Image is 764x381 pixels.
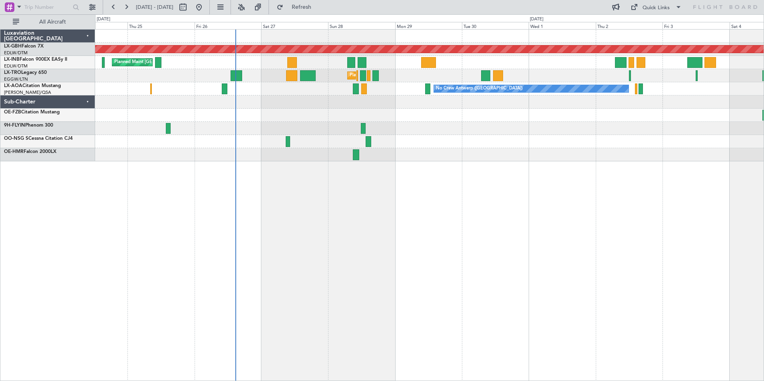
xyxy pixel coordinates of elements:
[4,83,22,88] span: LX-AOA
[127,22,194,29] div: Thu 25
[530,16,543,23] div: [DATE]
[4,50,28,56] a: EDLW/DTM
[4,123,53,128] a: 9H-FLYINPhenom 300
[195,22,261,29] div: Fri 26
[4,123,25,128] span: 9H-FLYIN
[4,44,44,49] a: LX-GBHFalcon 7X
[261,22,328,29] div: Sat 27
[596,22,663,29] div: Thu 2
[529,22,595,29] div: Wed 1
[4,110,60,115] a: OE-FZBCitation Mustang
[4,44,22,49] span: LX-GBH
[24,1,70,13] input: Trip Number
[4,136,28,141] span: OO-NSG S
[9,16,87,28] button: All Aircraft
[350,69,476,81] div: Planned Maint [GEOGRAPHIC_DATA] ([GEOGRAPHIC_DATA])
[4,83,61,88] a: LX-AOACitation Mustang
[4,57,20,62] span: LX-INB
[4,149,24,154] span: OE-HMR
[273,1,321,14] button: Refresh
[21,19,84,25] span: All Aircraft
[462,22,529,29] div: Tue 30
[627,1,686,14] button: Quick Links
[436,83,523,95] div: No Crew Antwerp ([GEOGRAPHIC_DATA])
[285,4,318,10] span: Refresh
[4,70,21,75] span: LX-TRO
[4,57,67,62] a: LX-INBFalcon 900EX EASy II
[97,16,110,23] div: [DATE]
[4,136,73,141] a: OO-NSG SCessna Citation CJ4
[328,22,395,29] div: Sun 28
[4,149,56,154] a: OE-HMRFalcon 2000LX
[4,76,28,82] a: EGGW/LTN
[643,4,670,12] div: Quick Links
[4,63,28,69] a: EDLW/DTM
[663,22,729,29] div: Fri 3
[136,4,173,11] span: [DATE] - [DATE]
[4,89,51,95] a: [PERSON_NAME]/QSA
[114,56,240,68] div: Planned Maint [GEOGRAPHIC_DATA] ([GEOGRAPHIC_DATA])
[4,70,47,75] a: LX-TROLegacy 650
[395,22,462,29] div: Mon 29
[4,110,21,115] span: OE-FZB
